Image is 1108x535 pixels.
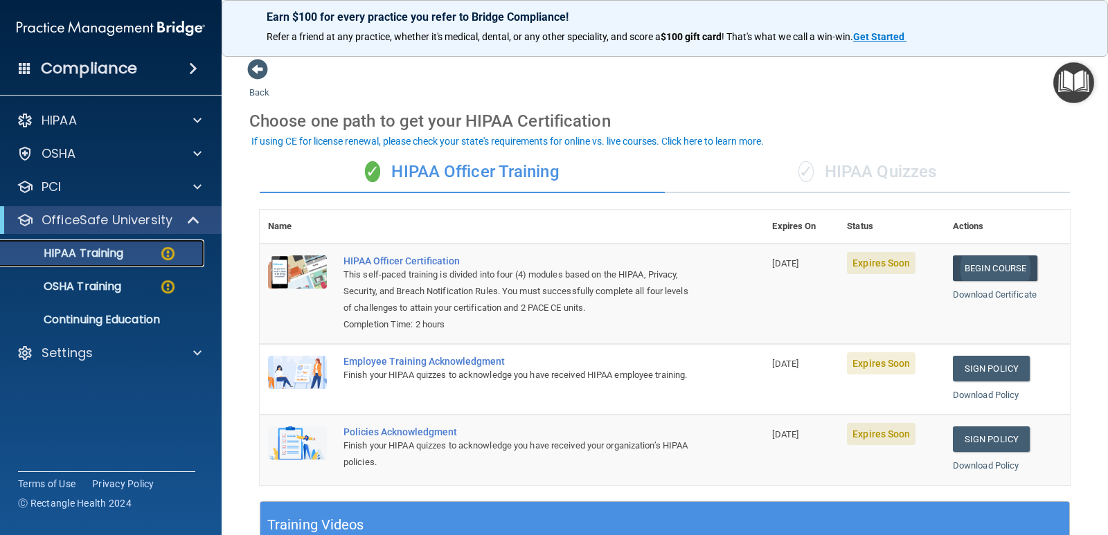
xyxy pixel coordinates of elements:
div: Policies Acknowledgment [343,426,695,437]
a: Sign Policy [953,356,1030,381]
span: Refer a friend at any practice, whether it's medical, dental, or any other speciality, and score a [267,31,661,42]
button: If using CE for license renewal, please check your state's requirements for online vs. live cours... [249,134,766,148]
div: Completion Time: 2 hours [343,316,695,333]
th: Name [260,210,335,244]
a: Get Started [853,31,906,42]
div: Finish your HIPAA quizzes to acknowledge you have received HIPAA employee training. [343,367,695,383]
span: [DATE] [772,429,798,439]
span: Expires Soon [847,352,915,374]
span: Ⓒ Rectangle Health 2024 [18,496,132,510]
span: ✓ [798,161,814,182]
a: Download Policy [953,390,1019,400]
p: PCI [42,179,61,195]
img: PMB logo [17,15,205,42]
a: OfficeSafe University [17,212,201,228]
p: Earn $100 for every practice you refer to Bridge Compliance! [267,10,1063,24]
strong: $100 gift card [661,31,722,42]
div: Choose one path to get your HIPAA Certification [249,101,1080,141]
p: HIPAA Training [9,246,123,260]
a: Settings [17,345,202,361]
span: Expires Soon [847,423,915,445]
a: OSHA [17,145,202,162]
a: Back [249,71,269,98]
div: This self-paced training is divided into four (4) modules based on the HIPAA, Privacy, Security, ... [343,266,695,316]
span: ! That's what we call a win-win. [722,31,853,42]
div: HIPAA Officer Training [260,152,665,193]
p: Settings [42,345,93,361]
th: Expires On [764,210,839,244]
div: If using CE for license renewal, please check your state's requirements for online vs. live cours... [251,136,764,146]
a: HIPAA Officer Certification [343,255,695,266]
div: Employee Training Acknowledgment [343,356,695,367]
p: Continuing Education [9,313,198,327]
th: Status [839,210,945,244]
a: Privacy Policy [92,477,154,491]
h4: Compliance [41,59,137,78]
img: warning-circle.0cc9ac19.png [159,278,177,296]
th: Actions [945,210,1070,244]
div: Finish your HIPAA quizzes to acknowledge you have received your organization’s HIPAA policies. [343,437,695,471]
button: Open Resource Center [1053,62,1094,103]
span: Expires Soon [847,252,915,274]
a: Download Policy [953,460,1019,471]
span: ✓ [365,161,380,182]
span: [DATE] [772,359,798,369]
strong: Get Started [853,31,904,42]
span: [DATE] [772,258,798,269]
p: OfficeSafe University [42,212,172,228]
a: HIPAA [17,112,202,129]
p: OSHA [42,145,76,162]
div: HIPAA Quizzes [665,152,1070,193]
a: Sign Policy [953,426,1030,452]
a: Terms of Use [18,477,75,491]
a: PCI [17,179,202,195]
a: Download Certificate [953,289,1037,300]
img: warning-circle.0cc9ac19.png [159,245,177,262]
p: HIPAA [42,112,77,129]
p: OSHA Training [9,280,121,293]
a: Begin Course [953,255,1037,281]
